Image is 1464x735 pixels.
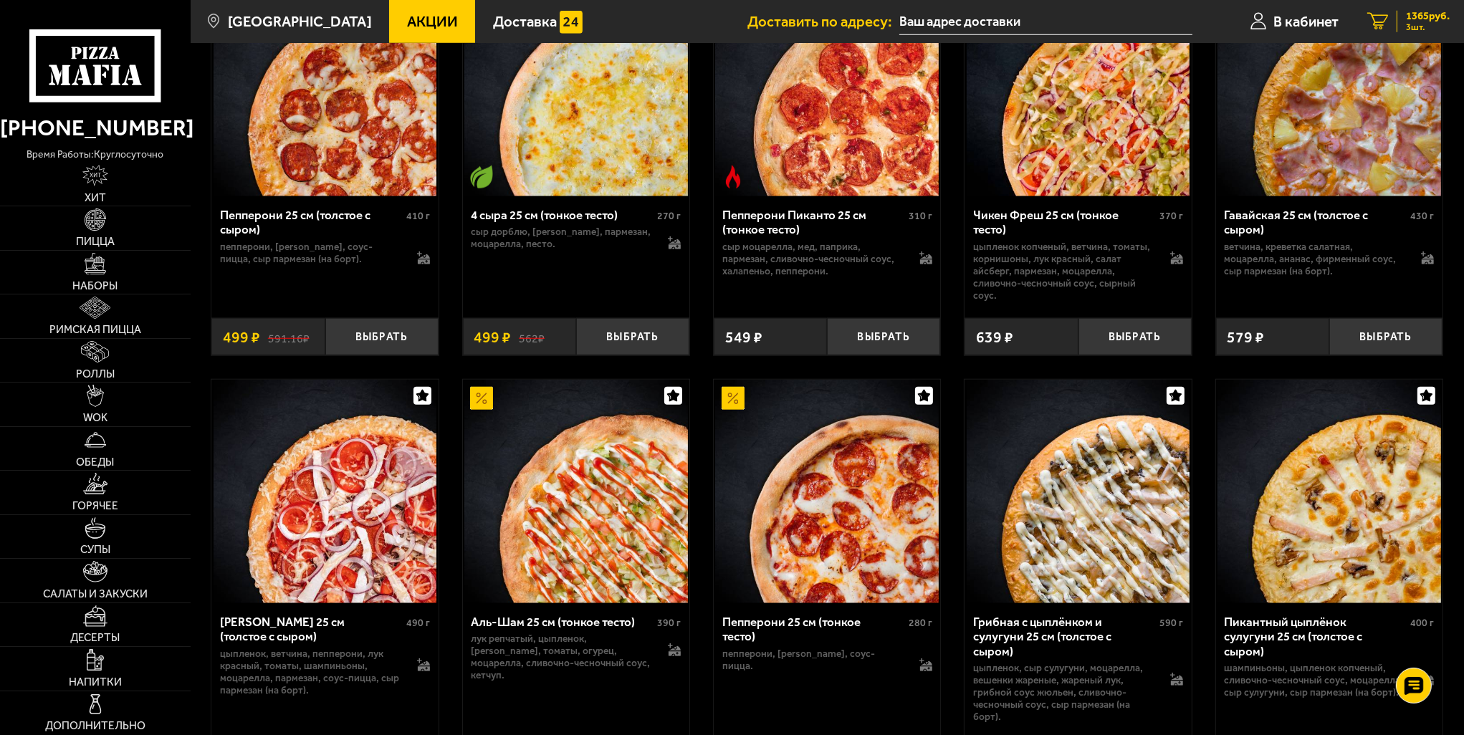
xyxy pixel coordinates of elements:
[899,9,1192,35] input: Ваш адрес доставки
[1406,11,1450,21] span: 1365 руб.
[470,387,493,410] img: Акционный
[325,318,439,355] button: Выбрать
[407,14,458,29] span: Акции
[463,380,689,603] a: АкционныйАль-Шам 25 см (тонкое тесто)
[220,648,402,696] p: цыпленок, ветчина, пепперони, лук красный, томаты, шампиньоны, моцарелла, пармезан, соус-пицца, с...
[220,208,403,237] div: Пепперони 25 см (толстое с сыром)
[722,615,905,644] div: Пепперони 25 см (тонкое тесто)
[220,615,403,644] div: [PERSON_NAME] 25 см (толстое с сыром)
[973,662,1155,723] p: цыпленок, сыр сулугуни, моцарелла, вешенки жареные, жареный лук, грибной соус Жюльен, сливочно-че...
[1159,617,1183,629] span: 590 г
[722,241,904,277] p: сыр Моцарелла, мед, паприка, пармезан, сливочно-чесночный соус, халапеньо, пепперони.
[973,615,1156,658] div: Грибная с цыплёнком и сулугуни 25 см (толстое с сыром)
[1224,208,1407,237] div: Гавайская 25 см (толстое с сыром)
[576,318,689,355] button: Выбрать
[76,369,115,380] span: Роллы
[1410,210,1434,222] span: 430 г
[714,380,940,603] a: АкционныйПепперони 25 см (тонкое тесто)
[909,210,932,222] span: 310 г
[1224,662,1406,698] p: шампиньоны, цыпленок копченый, сливочно-чесночный соус, моцарелла, сыр сулугуни, сыр пармезан (на...
[83,413,107,423] span: WOK
[76,457,114,468] span: Обеды
[470,165,493,188] img: Вегетарианское блюдо
[1228,328,1265,346] span: 579 ₽
[223,328,260,346] span: 499 ₽
[43,589,148,600] span: Салаты и закуски
[268,330,310,345] s: 591.16 ₽
[471,633,653,681] p: лук репчатый, цыпленок, [PERSON_NAME], томаты, огурец, моцарелла, сливочно-чесночный соус, кетчуп.
[967,380,1190,603] img: Грибная с цыплёнком и сулугуни 25 см (толстое с сыром)
[406,617,430,629] span: 490 г
[1159,210,1183,222] span: 370 г
[1410,617,1434,629] span: 400 г
[72,281,118,292] span: Наборы
[722,387,745,410] img: Акционный
[471,226,653,250] p: сыр дорблю, [PERSON_NAME], пармезан, моцарелла, песто.
[715,380,939,603] img: Пепперони 25 см (тонкое тесто)
[657,617,681,629] span: 390 г
[228,14,372,29] span: [GEOGRAPHIC_DATA]
[72,501,118,511] span: Горячее
[1216,380,1443,603] a: Пикантный цыплёнок сулугуни 25 см (толстое с сыром)
[725,328,762,346] span: 549 ₽
[474,328,512,346] span: 499 ₽
[70,633,120,643] span: Десерты
[406,210,430,222] span: 410 г
[471,208,654,222] div: 4 сыра 25 см (тонкое тесто)
[722,648,904,672] p: пепперони, [PERSON_NAME], соус-пицца.
[69,677,122,688] span: Напитки
[211,380,438,603] a: Петровская 25 см (толстое с сыром)
[747,14,899,29] span: Доставить по адресу:
[519,330,545,345] s: 562 ₽
[1217,380,1441,603] img: Пикантный цыплёнок сулугуни 25 см (толстое с сыром)
[76,236,115,247] span: Пицца
[1224,615,1407,658] div: Пикантный цыплёнок сулугуни 25 см (толстое с сыром)
[973,208,1156,237] div: Чикен Фреш 25 см (тонкое тесто)
[722,165,745,188] img: Острое блюдо
[471,615,654,629] div: Аль-Шам 25 см (тонкое тесто)
[965,380,1191,603] a: Грибная с цыплёнком и сулугуни 25 см (толстое с сыром)
[220,241,402,265] p: пепперони, [PERSON_NAME], соус-пицца, сыр пармезан (на борт).
[973,241,1155,302] p: цыпленок копченый, ветчина, томаты, корнишоны, лук красный, салат айсберг, пармезан, моцарелла, с...
[493,14,557,29] span: Доставка
[80,544,110,555] span: Супы
[827,318,940,355] button: Выбрать
[1273,14,1339,29] span: В кабинет
[1329,318,1443,355] button: Выбрать
[1078,318,1192,355] button: Выбрать
[1224,241,1406,277] p: ветчина, креветка салатная, моцарелла, ананас, фирменный соус, сыр пармезан (на борт).
[657,210,681,222] span: 270 г
[214,380,437,603] img: Петровская 25 см (толстое с сыром)
[909,617,932,629] span: 280 г
[85,193,106,203] span: Хит
[722,208,905,237] div: Пепперони Пиканто 25 см (тонкое тесто)
[464,380,688,603] img: Аль-Шам 25 см (тонкое тесто)
[49,325,141,335] span: Римская пицца
[45,721,145,731] span: Дополнительно
[1406,23,1450,32] span: 3 шт.
[976,328,1013,346] span: 639 ₽
[560,11,583,34] img: 15daf4d41897b9f0e9f617042186c801.svg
